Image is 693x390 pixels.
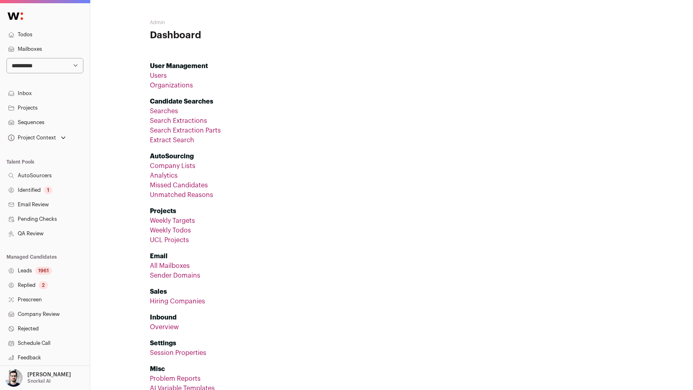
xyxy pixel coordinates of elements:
[150,366,165,372] strong: Misc
[150,82,193,89] a: Organizations
[5,369,23,387] img: 10051957-medium_jpg
[150,253,168,259] strong: Email
[150,375,201,382] a: Problem Reports
[6,132,67,143] button: Open dropdown
[150,163,195,169] a: Company Lists
[150,172,178,179] a: Analytics
[35,267,52,275] div: 1961
[150,350,206,356] a: Session Properties
[44,186,52,194] div: 1
[150,182,208,189] a: Missed Candidates
[150,340,176,346] strong: Settings
[3,8,27,24] img: Wellfound
[150,227,191,234] a: Weekly Todos
[150,137,194,143] a: Extract Search
[150,153,194,160] strong: AutoSourcing
[150,29,311,42] h1: Dashboard
[150,263,190,269] a: All Mailboxes
[27,371,71,378] p: [PERSON_NAME]
[150,237,189,243] a: UCL Projects
[150,63,208,69] strong: User Management
[150,127,221,134] a: Search Extraction Parts
[150,272,200,279] a: Sender Domains
[150,298,205,305] a: Hiring Companies
[150,208,176,214] strong: Projects
[150,288,167,295] strong: Sales
[150,324,179,330] a: Overview
[150,108,178,114] a: Searches
[27,378,51,384] p: Snorkel AI
[150,118,207,124] a: Search Extractions
[150,73,167,79] a: Users
[150,314,176,321] strong: Inbound
[150,98,213,105] strong: Candidate Searches
[3,369,73,387] button: Open dropdown
[150,192,213,198] a: Unmatched Reasons
[39,281,48,289] div: 2
[150,19,311,26] h2: Admin
[6,135,56,141] div: Project Context
[150,218,195,224] a: Weekly Targets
